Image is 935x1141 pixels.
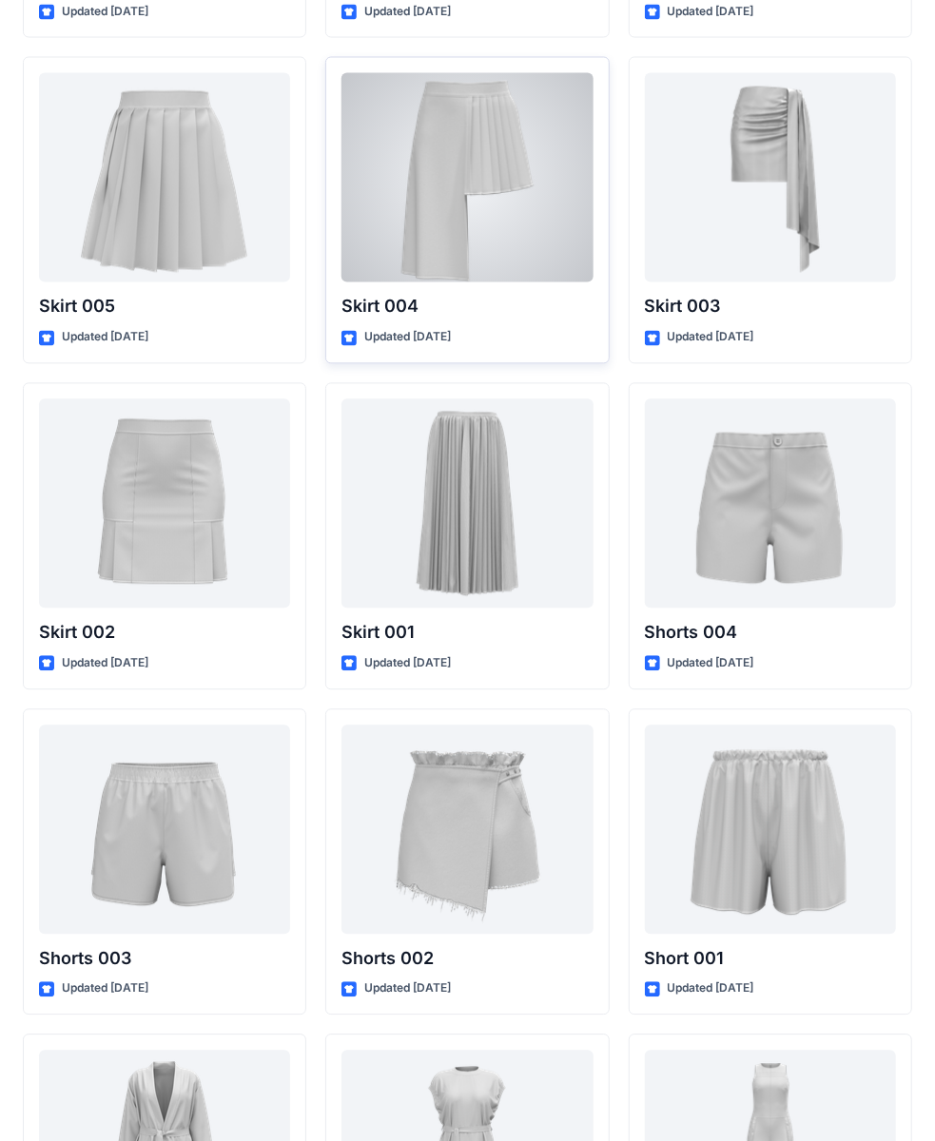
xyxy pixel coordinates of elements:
p: Skirt 002 [39,620,290,647]
p: Shorts 002 [341,946,593,973]
p: Short 001 [645,946,896,973]
a: Shorts 004 [645,399,896,609]
a: Shorts 003 [39,725,290,935]
p: Skirt 005 [39,294,290,320]
a: Skirt 005 [39,73,290,282]
p: Updated [DATE] [668,979,754,999]
p: Updated [DATE] [62,654,148,674]
p: Updated [DATE] [364,328,451,348]
a: Skirt 004 [341,73,593,282]
p: Updated [DATE] [668,3,754,23]
a: Skirt 002 [39,399,290,609]
p: Skirt 003 [645,294,896,320]
p: Updated [DATE] [364,3,451,23]
p: Updated [DATE] [364,654,451,674]
a: Short 001 [645,725,896,935]
p: Shorts 004 [645,620,896,647]
p: Skirt 004 [341,294,593,320]
p: Updated [DATE] [62,328,148,348]
p: Updated [DATE] [364,979,451,999]
p: Updated [DATE] [62,3,148,23]
p: Shorts 003 [39,946,290,973]
p: Skirt 001 [341,620,593,647]
a: Shorts 002 [341,725,593,935]
a: Skirt 003 [645,73,896,282]
p: Updated [DATE] [668,328,754,348]
p: Updated [DATE] [668,654,754,674]
p: Updated [DATE] [62,979,148,999]
a: Skirt 001 [341,399,593,609]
